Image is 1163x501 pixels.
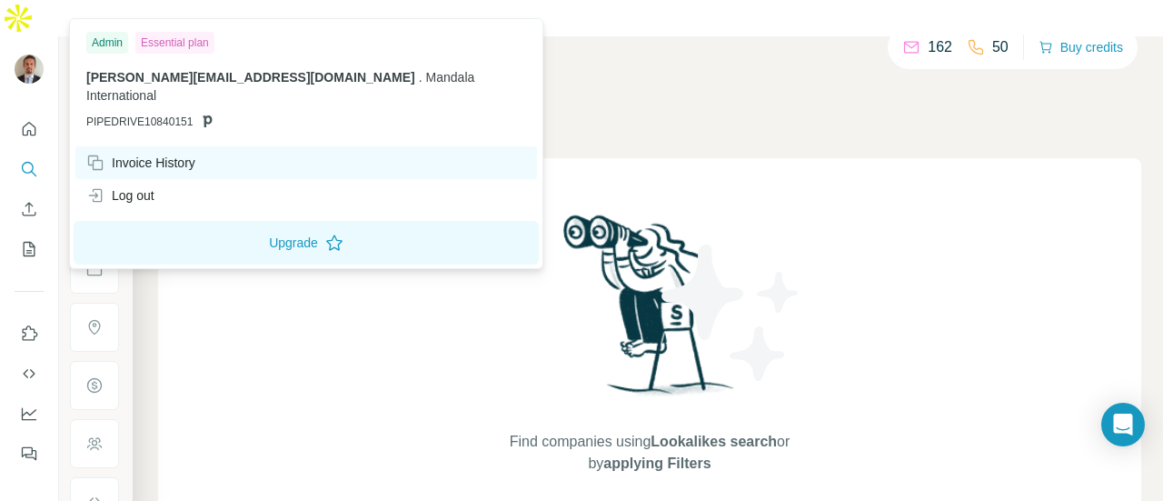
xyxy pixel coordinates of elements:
[15,233,44,266] button: My lists
[15,437,44,470] button: Feedback
[15,317,44,350] button: Use Surfe on LinkedIn
[158,58,1141,84] h4: Search
[15,193,44,225] button: Enrich CSV
[992,36,1009,58] p: 50
[86,70,415,85] span: [PERSON_NAME][EMAIL_ADDRESS][DOMAIN_NAME]
[419,70,422,85] span: .
[86,154,195,172] div: Invoice History
[15,397,44,430] button: Dashboard
[1039,35,1123,60] button: Buy credits
[1101,403,1145,446] div: Open Intercom Messenger
[928,36,952,58] p: 162
[650,231,813,395] img: Surfe Illustration - Stars
[86,32,128,54] div: Admin
[651,434,777,449] span: Lookalikes search
[603,456,711,471] span: applying Filters
[15,113,44,145] button: Quick start
[15,55,44,84] img: Avatar
[15,153,44,185] button: Search
[86,186,154,205] div: Log out
[135,32,214,54] div: Essential plan
[504,431,795,475] span: Find companies using or by
[15,357,44,390] button: Use Surfe API
[74,221,539,265] button: Upgrade
[555,210,744,413] img: Surfe Illustration - Woman searching with binoculars
[86,114,193,130] span: PIPEDRIVE10840151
